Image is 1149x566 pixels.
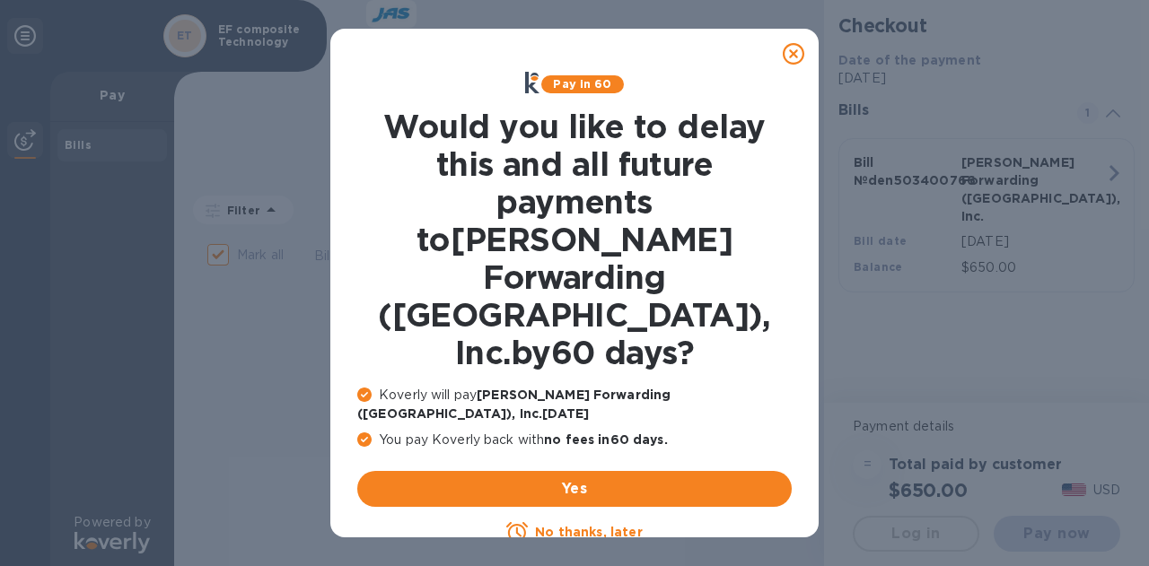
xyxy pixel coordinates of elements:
b: [PERSON_NAME] Forwarding ([GEOGRAPHIC_DATA]), Inc. [DATE] [357,387,671,421]
span: Yes [372,478,777,500]
p: You pay Koverly back with [357,431,792,449]
b: Pay in 60 [553,77,611,91]
b: no fees in 60 days . [544,432,667,447]
h1: Would you like to delay this and all future payments to [PERSON_NAME] Forwarding ([GEOGRAPHIC_DAT... [357,108,792,371]
p: Koverly will pay [357,386,792,423]
u: No thanks, later [535,525,642,539]
button: Yes [357,471,792,507]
